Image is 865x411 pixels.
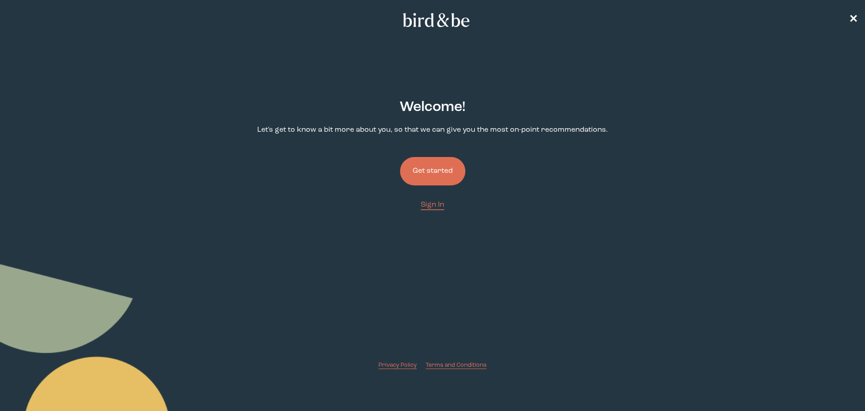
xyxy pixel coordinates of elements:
[421,200,444,210] a: Sign In
[378,362,417,368] span: Privacy Policy
[400,97,465,118] h2: Welcome !
[400,157,465,185] button: Get started
[400,143,465,200] a: Get started
[426,362,487,368] span: Terms and Conditions
[257,125,608,135] p: Let's get to know a bit more about you, so that we can give you the most on-point recommendations.
[849,12,858,28] a: ✕
[378,361,417,369] a: Privacy Policy
[426,361,487,369] a: Terms and Conditions
[849,14,858,25] span: ✕
[421,201,444,208] span: Sign In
